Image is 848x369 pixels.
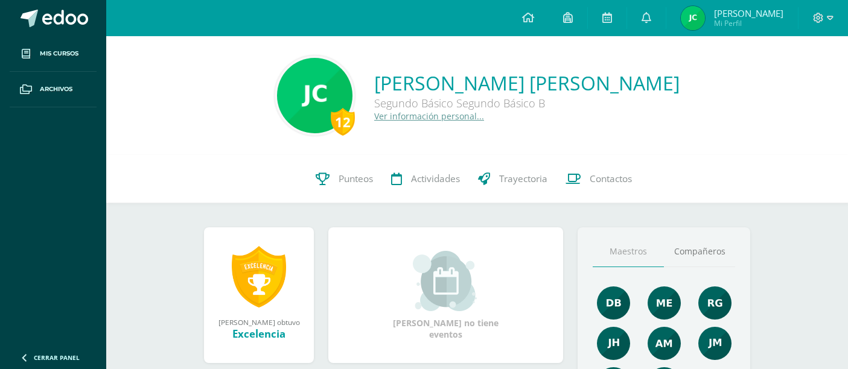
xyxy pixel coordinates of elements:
[714,18,783,28] span: Mi Perfil
[216,317,302,327] div: [PERSON_NAME] obtuvo
[590,172,632,185] span: Contactos
[499,172,547,185] span: Trayectoria
[339,172,373,185] span: Punteos
[698,327,732,360] img: d63573055912b670afbd603c8ed2a4ef.png
[597,286,630,320] img: 92e8b7530cfa383477e969a429d96048.png
[648,327,681,360] img: b7c5ef9c2366ee6e8e33a2b1ce8f818e.png
[698,286,732,320] img: c8ce501b50aba4663d5e9c1ec6345694.png
[40,49,78,58] span: Mis cursos
[307,155,382,203] a: Punteos
[40,84,72,94] span: Archivos
[374,96,680,110] div: Segundo Básico Segundo Básico B
[597,327,630,360] img: 3dbe72ed89aa2680497b9915784f2ba9.png
[664,236,735,267] a: Compañeros
[277,58,352,133] img: 7c77cc91e9d4ecab291e9fa3b98fe7ca.png
[386,251,506,340] div: [PERSON_NAME] no tiene eventos
[331,108,355,136] div: 12
[469,155,556,203] a: Trayectoria
[648,286,681,320] img: 65453557fab290cae8854fbf14c7a1d7.png
[411,172,460,185] span: Actividades
[413,251,479,311] img: event_small.png
[34,353,80,362] span: Cerrar panel
[714,7,783,19] span: [PERSON_NAME]
[681,6,705,30] img: ea1128815ae1cf43e590f85f5e8a7301.png
[382,155,469,203] a: Actividades
[593,236,664,267] a: Maestros
[216,327,302,341] div: Excelencia
[374,110,484,122] a: Ver información personal...
[10,72,97,107] a: Archivos
[10,36,97,72] a: Mis cursos
[556,155,641,203] a: Contactos
[374,70,680,96] a: [PERSON_NAME] [PERSON_NAME]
